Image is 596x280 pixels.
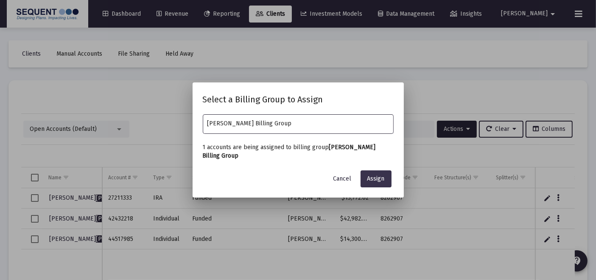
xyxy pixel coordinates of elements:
p: 1 accounts are being assigned to billing group [203,143,394,160]
span: Assign [367,175,385,182]
button: Cancel [327,170,358,187]
span: Cancel [333,175,352,182]
button: Assign [361,170,392,187]
h2: Select a Billing Group to Assign [203,93,394,106]
input: Select a billing group [207,120,389,127]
